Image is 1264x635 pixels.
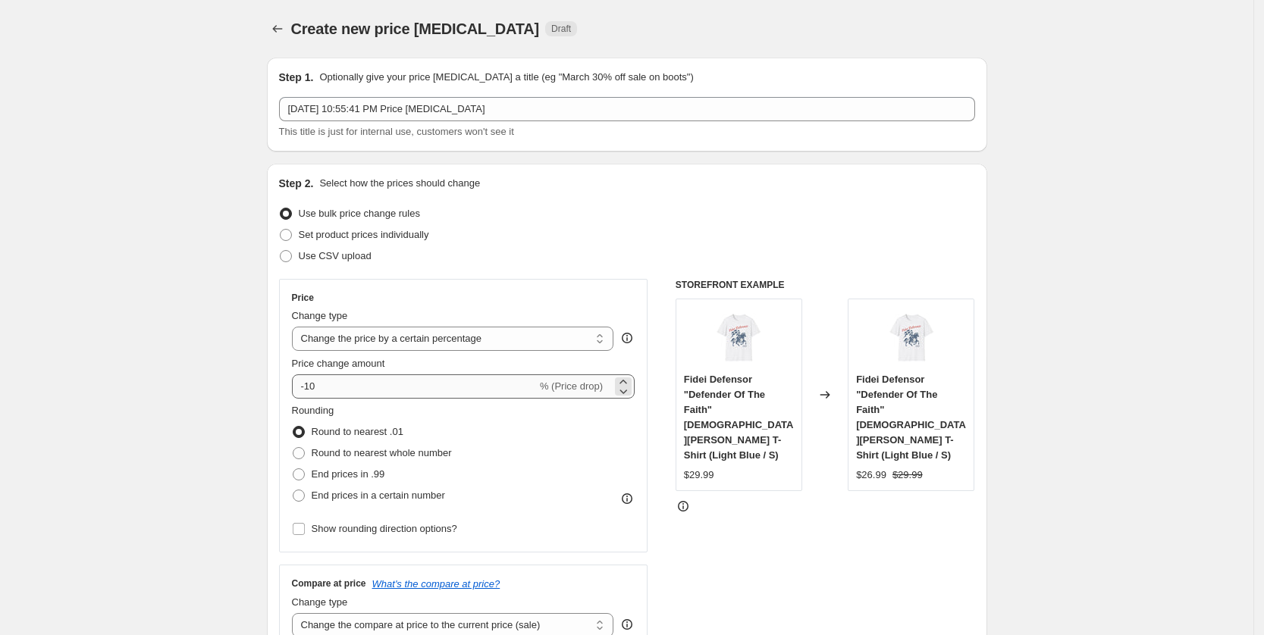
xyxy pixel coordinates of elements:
[319,176,480,191] p: Select how the prices should change
[312,490,445,501] span: End prices in a certain number
[684,468,714,483] div: $29.99
[267,18,288,39] button: Price change jobs
[299,250,372,261] span: Use CSV upload
[292,405,334,416] span: Rounding
[708,307,769,368] img: 13676365933209488008_2048_80x.jpg
[299,208,420,219] span: Use bulk price change rules
[856,468,886,483] div: $26.99
[292,596,348,608] span: Change type
[676,279,975,291] h6: STOREFRONT EXAMPLE
[312,468,385,480] span: End prices in .99
[279,176,314,191] h2: Step 2.
[312,447,452,458] span: Round to nearest whole number
[540,380,603,392] span: % (Price drop)
[292,577,366,590] h3: Compare at price
[279,70,314,85] h2: Step 1.
[279,126,514,137] span: This title is just for internal use, customers won't see it
[292,310,348,321] span: Change type
[881,307,942,368] img: 13676365933209488008_2048_80x.jpg
[619,330,635,346] div: help
[292,358,385,369] span: Price change amount
[551,23,571,35] span: Draft
[684,374,794,461] span: Fidei Defensor "Defender Of The Faith" [DEMOGRAPHIC_DATA][PERSON_NAME] T-Shirt (Light Blue / S)
[619,617,635,632] div: help
[312,523,457,534] span: Show rounding direction options?
[292,374,537,399] input: -15
[319,70,693,85] p: Optionally give your price [MEDICAL_DATA] a title (eg "March 30% off sale on boots")
[856,374,966,461] span: Fidei Defensor "Defender Of The Faith" [DEMOGRAPHIC_DATA][PERSON_NAME] T-Shirt (Light Blue / S)
[292,292,314,304] h3: Price
[291,20,540,37] span: Create new price [MEDICAL_DATA]
[892,468,923,483] strike: $29.99
[372,578,500,590] button: What's the compare at price?
[299,229,429,240] span: Set product prices individually
[312,426,403,437] span: Round to nearest .01
[279,97,975,121] input: 30% off holiday sale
